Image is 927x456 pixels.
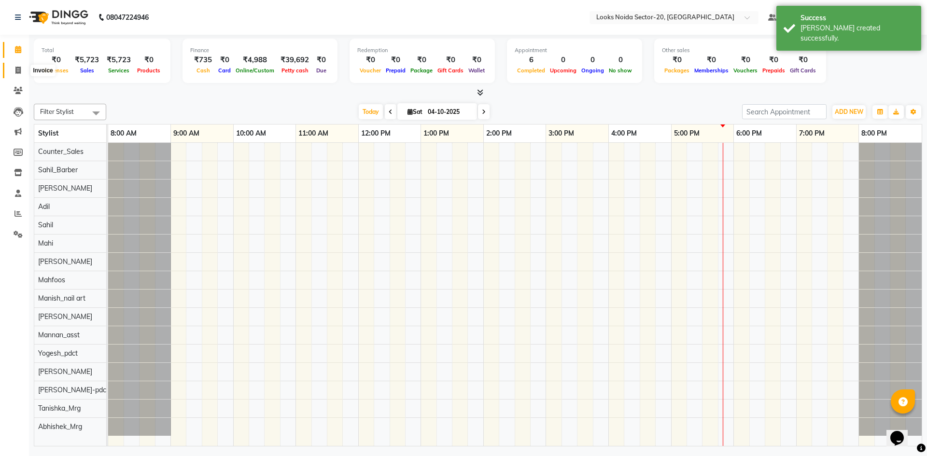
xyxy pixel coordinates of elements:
span: Services [106,67,132,74]
div: ₹0 [787,55,818,66]
span: Sat [405,108,425,115]
div: ₹0 [435,55,466,66]
div: ₹0 [731,55,760,66]
span: [PERSON_NAME] [38,367,92,376]
a: 12:00 PM [359,126,393,140]
div: ₹0 [135,55,163,66]
a: 7:00 PM [797,126,827,140]
div: ₹0 [760,55,787,66]
span: [PERSON_NAME] [38,184,92,193]
div: ₹0 [216,55,233,66]
span: Memberships [692,67,731,74]
span: Stylist [38,129,58,138]
div: ₹0 [383,55,408,66]
div: ₹0 [42,55,71,66]
span: Petty cash [279,67,311,74]
span: Prepaid [383,67,408,74]
span: Counter_Sales [38,147,84,156]
span: Sahil [38,221,53,229]
a: 11:00 AM [296,126,331,140]
span: Filter Stylist [40,108,74,115]
a: 6:00 PM [734,126,764,140]
div: ₹735 [190,55,216,66]
div: ₹0 [692,55,731,66]
span: Abhishek_Mrg [38,422,82,431]
span: Mahi [38,239,53,248]
a: 10:00 AM [234,126,268,140]
span: Package [408,67,435,74]
a: 8:00 PM [859,126,889,140]
iframe: chat widget [886,417,917,446]
input: Search Appointment [742,104,827,119]
a: 4:00 PM [609,126,639,140]
span: Today [359,104,383,119]
div: ₹39,692 [277,55,313,66]
img: logo [25,4,91,31]
div: ₹0 [357,55,383,66]
span: Cash [194,67,212,74]
div: Invoice [30,65,55,76]
span: Wallet [466,67,487,74]
span: Gift Cards [787,67,818,74]
a: 9:00 AM [171,126,202,140]
span: Products [135,67,163,74]
div: Total [42,46,163,55]
div: Success [801,13,914,23]
span: [PERSON_NAME]-pdct [38,386,109,394]
span: Prepaids [760,67,787,74]
div: Appointment [515,46,634,55]
div: ₹0 [466,55,487,66]
span: [PERSON_NAME] [38,257,92,266]
a: 5:00 PM [672,126,702,140]
div: Other sales [662,46,818,55]
span: ADD NEW [835,108,863,115]
span: Card [216,67,233,74]
span: Due [314,67,329,74]
div: ₹0 [313,55,330,66]
div: Finance [190,46,330,55]
span: Yogesh_pdct [38,349,78,358]
span: Online/Custom [233,67,277,74]
div: ₹0 [408,55,435,66]
a: 3:00 PM [546,126,576,140]
span: Vouchers [731,67,760,74]
div: ₹5,723 [103,55,135,66]
span: Gift Cards [435,67,466,74]
span: Sales [78,67,97,74]
a: 1:00 PM [421,126,451,140]
div: 6 [515,55,548,66]
b: 08047224946 [106,4,149,31]
button: ADD NEW [832,105,866,119]
span: No show [606,67,634,74]
span: Manish_nail art [38,294,85,303]
span: Mannan_asst [38,331,80,339]
input: 2025-10-04 [425,105,473,119]
span: Mahfoos [38,276,65,284]
span: Adil [38,202,50,211]
span: Sahil_Barber [38,166,78,174]
span: Voucher [357,67,383,74]
span: Upcoming [548,67,579,74]
a: 2:00 PM [484,126,514,140]
div: 0 [579,55,606,66]
span: Packages [662,67,692,74]
div: ₹4,988 [233,55,277,66]
div: Redemption [357,46,487,55]
div: Bill created successfully. [801,23,914,43]
div: ₹5,723 [71,55,103,66]
span: Ongoing [579,67,606,74]
div: ₹0 [662,55,692,66]
span: Tanishka_Mrg [38,404,81,413]
div: 0 [606,55,634,66]
a: 8:00 AM [108,126,139,140]
span: [PERSON_NAME] [38,312,92,321]
div: 0 [548,55,579,66]
span: Completed [515,67,548,74]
